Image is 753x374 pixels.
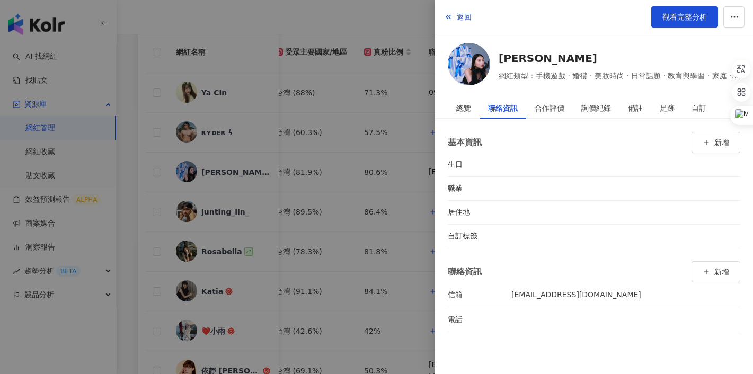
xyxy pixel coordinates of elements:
div: 足跡 [660,97,675,119]
span: 返回 [457,13,472,21]
div: 詢價紀錄 [581,97,611,119]
button: 新增 [692,261,740,282]
span: 新增 [714,268,729,276]
div: 聯絡資訊 [448,265,482,278]
div: 聯絡資訊 [488,97,518,119]
a: KOL Avatar [448,43,490,89]
div: 自訂 [692,97,706,119]
div: 自訂標籤 [448,231,490,242]
span: 網紅類型：手機遊戲 · 婚禮 · 美妝時尚 · 日常話題 · 教育與學習 · 家庭 · 美食 · 生活風格 [499,70,740,82]
div: 職業 [448,183,490,194]
div: 居住地 [448,207,490,218]
div: 總覽 [456,97,471,119]
a: [PERSON_NAME] [499,51,740,66]
a: 觀看完整分析 [651,6,718,28]
button: 返回 [444,6,472,28]
div: 基本資訊 [448,136,482,149]
div: 電話 [448,314,490,325]
img: KOL Avatar [448,43,490,85]
div: 生日 [448,159,490,170]
button: 新增 [692,132,740,153]
div: 合作評價 [535,97,564,119]
div: [EMAIL_ADDRESS][DOMAIN_NAME] [511,289,641,300]
span: 觀看完整分析 [662,13,707,21]
div: 備註 [628,97,643,119]
div: 信箱 [448,289,490,300]
span: 新增 [714,138,729,147]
